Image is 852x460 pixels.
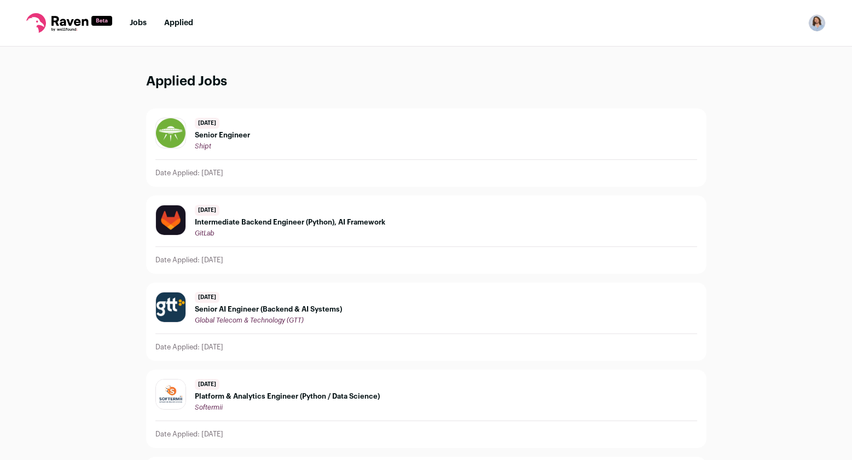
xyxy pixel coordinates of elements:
p: Date Applied: [DATE] [155,343,223,352]
span: Softermii [195,404,223,411]
a: Applied [164,19,193,27]
a: [DATE] Senior AI Engineer (Backend & AI Systems) Global Telecom & Technology (GTT) Date Applied: ... [147,283,706,360]
span: [DATE] [195,118,219,129]
a: [DATE] Senior Engineer Shipt Date Applied: [DATE] [147,109,706,186]
a: [DATE] Platform & Analytics Engineer (Python / Data Science) Softermii Date Applied: [DATE] [147,370,706,447]
span: [DATE] [195,205,219,216]
span: Platform & Analytics Engineer (Python / Data Science) [195,392,380,401]
img: cb8cf8e7bd890995fbc60bb84846ef611893af473ad40fe80f2cd4d01d545dfd.jpg [156,292,186,322]
span: [DATE] [195,292,219,303]
a: [DATE] Intermediate Backend Engineer (Python), AI Framework GitLab Date Applied: [DATE] [147,196,706,273]
span: Global Telecom & Technology (GTT) [195,317,304,324]
span: GitLab [195,230,215,237]
p: Date Applied: [DATE] [155,256,223,264]
p: Date Applied: [DATE] [155,430,223,439]
span: Senior Engineer [195,131,250,140]
img: fa450c0cdaa19b8bc296ff8cfa9019e13adbbfd122c95673fcb6c19cc4c0a808.jpg [156,380,186,409]
img: 6882900-medium_jpg [808,14,826,32]
img: 71f70508ea8a7dcb51c2069be81655fd487ca81a9236f3a8178d798ee37e6661.png [156,118,186,148]
p: Date Applied: [DATE] [155,169,223,177]
button: Open dropdown [808,14,826,32]
img: f010367c920b3ef2949ccc9270fd211fc88b2a4dd05f6208a3f8971a9efb9c26.jpg [156,205,186,235]
span: Intermediate Backend Engineer (Python), AI Framework [195,218,385,227]
h1: Applied Jobs [146,73,706,91]
a: Jobs [130,19,147,27]
span: [DATE] [195,379,219,390]
span: Shipt [195,143,211,150]
span: Senior AI Engineer (Backend & AI Systems) [195,305,342,314]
